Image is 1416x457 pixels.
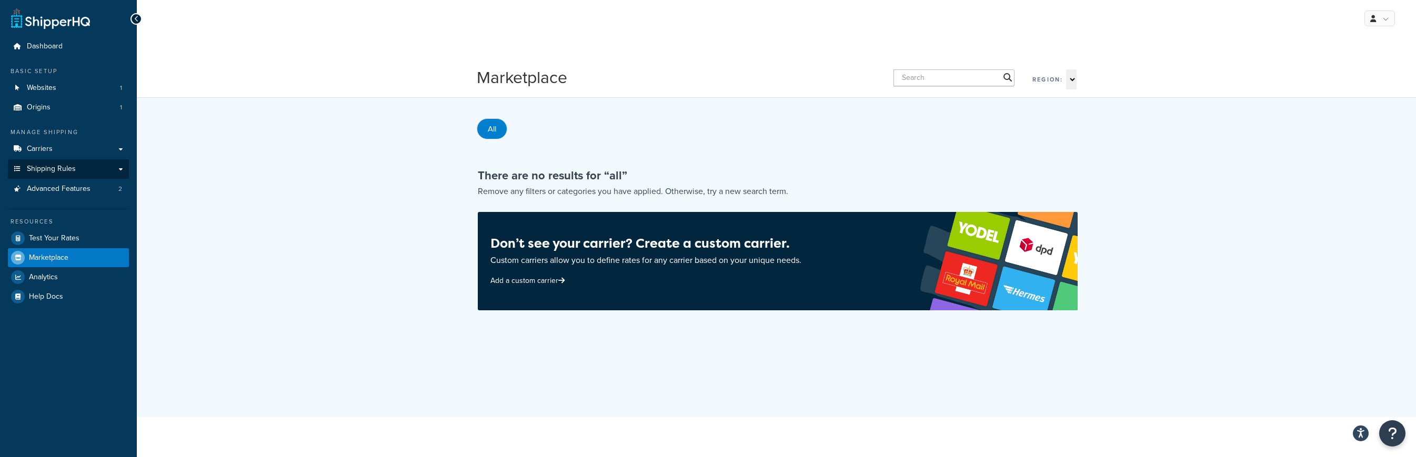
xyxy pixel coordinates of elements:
a: Advanced Features2 [8,179,129,199]
a: Shipping Rules [8,159,129,179]
span: Analytics [29,273,58,282]
a: Test Your Rates [8,229,129,248]
a: Marketplace [8,248,129,267]
a: Analytics [8,268,129,287]
p: Custom carriers allow you to define rates for any carrier based on your unique needs. [490,253,801,268]
button: All [477,118,507,139]
span: Help Docs [29,292,63,301]
div: Basic Setup [8,67,129,76]
span: Advanced Features [27,185,91,194]
span: Carriers [27,145,53,154]
h4: Don’t see your carrier? Create a custom carrier. [490,234,801,253]
span: Dashboard [27,42,63,51]
span: Marketplace [29,253,68,262]
input: Search [893,69,1015,86]
a: Origins1 [8,98,129,117]
a: Add a custom carrier [490,275,567,286]
span: 1 [120,84,122,93]
li: Websites [8,78,129,98]
span: Test Your Rates [29,234,79,243]
span: Websites [27,84,56,93]
a: Websites1 [8,78,129,98]
span: Shipping Rules [27,165,76,174]
a: Carriers [8,139,129,159]
li: Advanced Features [8,179,129,199]
label: Region: [1032,72,1063,87]
div: Resources [8,217,129,226]
a: Dashboard [8,37,129,56]
p: Remove any filters or categories you have applied. Otherwise, try a new search term. [478,184,788,199]
div: Manage Shipping [8,128,129,137]
h1: Marketplace [477,66,567,89]
button: Open Resource Center [1379,420,1405,446]
h4: There are no results for “ all ” [478,167,788,184]
li: Origins [8,98,129,117]
a: Help Docs [8,287,129,306]
span: 2 [118,185,122,194]
span: Origins [27,103,51,112]
span: 1 [120,103,122,112]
